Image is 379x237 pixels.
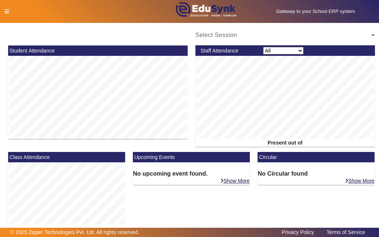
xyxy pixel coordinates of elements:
h6: No Circular found [258,170,375,177]
p: © 2025 Zipper Technologies Pvt. Ltd. All rights reserved. [10,228,140,236]
h6: No upcoming event found. [133,170,250,177]
div: Present out of [195,139,375,147]
div: Staff Attendance [197,47,259,55]
mat-card-header: Class Attendance [8,152,125,162]
span: Select Session [195,32,237,38]
mat-card-header: Upcoming Events [133,152,250,162]
a: Privacy Policy [278,227,318,237]
h5: Gateway to your School ERP system [256,9,375,14]
a: Show More [345,177,375,184]
mat-card-header: Circular [258,152,375,162]
a: Show More [220,177,250,184]
mat-card-header: Student Attendance [8,45,188,56]
a: Terms of Service [323,227,369,237]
